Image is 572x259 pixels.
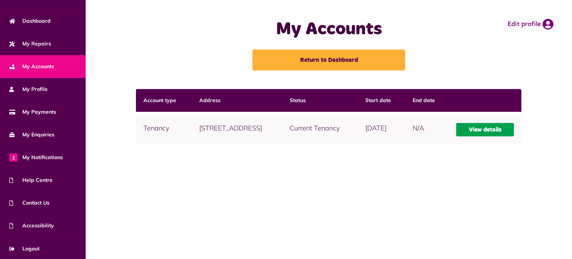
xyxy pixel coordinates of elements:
span: Help Centre [9,176,53,184]
td: [STREET_ADDRESS] [192,116,283,144]
a: Return to Dashboard [252,50,405,70]
span: My Payments [9,108,56,116]
span: 1 [9,153,18,161]
span: Accessibility [9,222,54,230]
th: Account type [136,89,191,112]
th: End date [405,89,449,112]
th: Start date [358,89,405,112]
span: Logout [9,245,39,253]
span: My Repairs [9,40,51,48]
span: My Enquiries [9,131,54,139]
span: Contact Us [9,199,50,207]
th: Address [192,89,283,112]
span: My Notifications [9,154,63,161]
span: Dashboard [9,17,51,25]
td: [DATE] [358,116,405,144]
td: N/A [405,116,449,144]
td: Current Tenancy [282,116,358,144]
h1: My Accounts [215,19,443,40]
span: My Accounts [9,63,54,70]
a: View details [456,123,514,136]
a: Edit profile [508,19,553,30]
td: Tenancy [136,116,191,144]
span: My Profile [9,85,48,93]
th: Status [282,89,358,112]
